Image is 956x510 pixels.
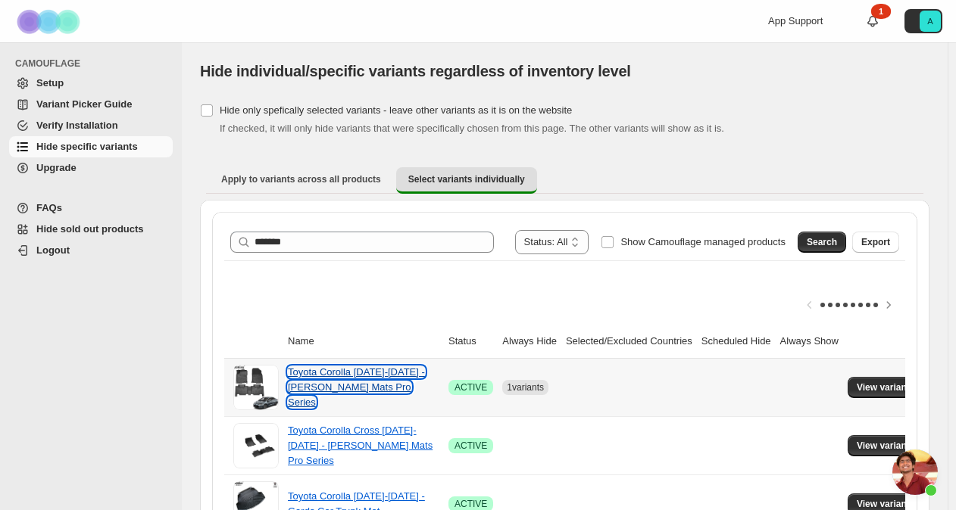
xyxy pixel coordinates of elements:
span: ACTIVE [455,498,487,510]
span: Export [861,236,890,248]
span: 1 variants [507,382,544,393]
span: Select variants individually [408,173,525,185]
span: Setup [36,77,64,89]
a: Toyota Corolla Cross [DATE]-[DATE] - [PERSON_NAME] Mats Pro Series [288,424,433,466]
img: Camouflage [12,1,88,42]
a: FAQs [9,197,173,219]
span: App Support [768,15,823,26]
a: 1 [865,14,880,29]
span: Show Camouflage managed products [620,236,786,247]
button: Apply to variants across all products [209,167,393,191]
div: 1 [871,4,891,19]
th: Always Show [776,325,843,359]
th: Selected/Excluded Countries [561,325,697,359]
a: Toyota Corolla [DATE]-[DATE] - [PERSON_NAME] Mats Pro Series [288,366,425,408]
a: Hide specific variants [9,136,173,157]
span: Variant Picker Guide [36,98,132,110]
a: Upgrade [9,157,173,179]
button: Scroll table right one column [878,294,899,316]
span: If checked, it will only hide variants that were specifically chosen from this page. The other va... [220,123,724,134]
button: Avatar with initials A [904,9,942,33]
span: Upgrade [36,162,77,173]
span: CAMOUFLAGE [15,58,174,70]
span: View variants [857,381,915,393]
span: Verify Installation [36,120,118,131]
span: Hide specific variants [36,141,138,152]
a: Logout [9,240,173,261]
th: Scheduled Hide [697,325,776,359]
div: Open chat [892,449,938,495]
button: View variants [848,377,924,398]
span: Logout [36,244,70,256]
button: Search [798,232,846,253]
span: View variants [857,440,915,452]
th: Name [283,325,444,359]
text: A [927,17,933,26]
button: Select variants individually [396,167,537,194]
a: Variant Picker Guide [9,94,173,115]
span: Apply to variants across all products [221,173,381,185]
a: Setup [9,73,173,94]
span: ACTIVE [455,440,487,452]
span: Search [807,236,837,248]
img: Toyota Corolla 2020-2025 - Adrian Car Mats Pro Series [233,365,279,410]
th: Status [444,325,498,359]
a: Verify Installation [9,115,173,136]
button: Export [852,232,899,253]
span: ACTIVE [455,381,487,393]
th: Always Hide [498,325,561,359]
span: Hide sold out products [36,223,144,235]
span: FAQs [36,202,62,213]
span: Hide individual/specific variants regardless of inventory level [200,63,631,79]
a: Hide sold out products [9,219,173,240]
span: Avatar with initials A [920,11,941,32]
span: View variants [857,498,915,510]
span: Hide only spefically selected variants - leave other variants as it is on the website [220,104,572,116]
button: View variants [848,435,924,456]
